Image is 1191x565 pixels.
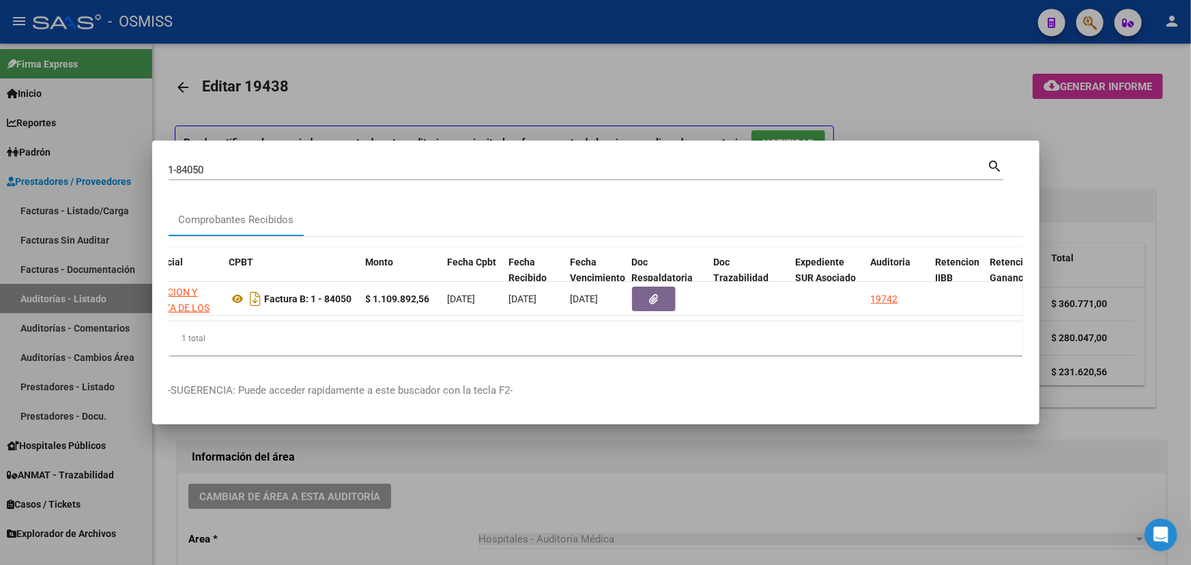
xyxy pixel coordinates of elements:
span: Retención Ganancias [990,257,1036,283]
p: -SUGERENCIA: Puede acceder rapidamente a este buscador con la tecla F2- [169,383,1023,399]
mat-icon: search [988,157,1003,173]
span: Razón Social [126,257,183,267]
datatable-header-cell: Fecha Vencimiento [564,248,626,308]
span: Monto [365,257,393,267]
div: 30715497456 [127,285,218,313]
strong: $ 1.109.892,56 [366,293,430,304]
strong: Factura B: 1 - 84050 [265,293,352,304]
datatable-header-cell: Doc Trazabilidad [708,248,790,308]
span: [DATE] [571,293,599,304]
datatable-header-cell: Retención Ganancias [984,248,1039,308]
span: Fecha Vencimiento [570,257,625,283]
datatable-header-cell: Monto [360,248,442,308]
datatable-header-cell: CPBT [223,248,360,308]
div: 19742 [871,291,898,307]
datatable-header-cell: Auditoria [865,248,930,308]
datatable-header-cell: Doc Respaldatoria [626,248,708,308]
span: Fecha Cpbt [447,257,496,267]
span: Expediente SUR Asociado [795,257,856,283]
span: Retencion IIBB [935,257,979,283]
span: Fecha Recibido [508,257,547,283]
span: [DATE] [448,293,476,304]
datatable-header-cell: Expediente SUR Asociado [790,248,865,308]
div: Comprobantes Recibidos [179,212,294,228]
datatable-header-cell: Fecha Cpbt [442,248,503,308]
span: Doc Respaldatoria [631,257,693,283]
span: CPBT [229,257,253,267]
span: Auditoria [870,257,910,267]
datatable-header-cell: Fecha Recibido [503,248,564,308]
iframe: Intercom live chat [1145,519,1177,551]
datatable-header-cell: Razón Social [121,248,223,308]
span: FACTURACION Y COBRANZA DE LOS EFECTORES PUBLICOS S.E. [127,287,210,344]
datatable-header-cell: Retencion IIBB [930,248,984,308]
div: 1 total [169,321,1023,356]
span: [DATE] [509,293,537,304]
i: Descargar documento [247,288,265,310]
span: Doc Trazabilidad [713,257,769,283]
